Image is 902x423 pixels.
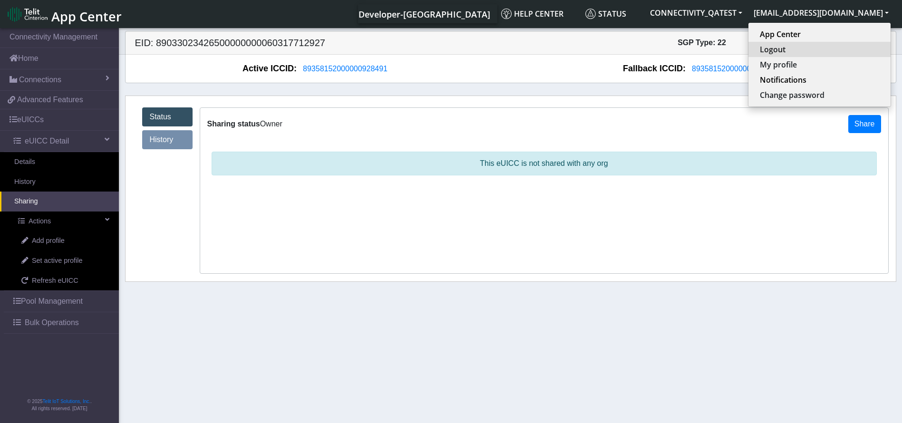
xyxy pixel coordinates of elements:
[32,276,78,286] span: Refresh eUICC
[4,211,119,231] a: Actions
[25,135,69,147] span: eUICC Detail
[4,131,119,152] a: eUICC Detail
[748,87,891,103] button: Change password
[359,9,490,20] span: Developer-[GEOGRAPHIC_DATA]
[51,8,122,25] span: App Center
[585,9,626,19] span: Status
[8,7,48,22] img: logo-telit-cinterion-gw-new.png
[686,63,783,75] button: 89358152000000928491
[297,63,394,75] button: 89358152000000928491
[644,4,748,21] button: CONNECTIVITY_QATEST
[692,65,776,73] span: 89358152000000928491
[748,57,891,72] button: My profile
[4,312,119,333] a: Bulk Operations
[501,9,512,19] img: knowledge.svg
[678,38,726,47] span: SGP Type: 22
[748,42,891,57] button: Logout
[623,62,686,75] span: Fallback ICCID:
[7,271,119,291] a: Refresh eUICC
[7,231,119,251] a: Add profile
[32,256,82,266] span: Set active profile
[497,4,582,23] a: Help center
[501,9,563,19] span: Help center
[142,107,193,126] a: Status
[260,120,282,128] span: Owner
[760,74,879,86] a: Notifications
[29,216,51,227] span: Actions
[582,4,644,23] a: Status
[43,399,90,404] a: Telit IoT Solutions, Inc.
[303,65,388,73] span: 89358152000000928491
[748,4,894,21] button: [EMAIL_ADDRESS][DOMAIN_NAME]
[8,4,120,24] a: App Center
[128,37,511,48] h5: EID: 89033023426500000000060317712927
[207,120,260,128] span: Sharing status
[25,317,79,328] span: Bulk Operations
[760,29,879,40] a: App Center
[358,4,490,23] a: Your current platform instance
[7,251,119,271] a: Set active profile
[32,236,65,246] span: Add profile
[848,115,881,133] button: Share
[4,291,119,312] a: Pool Management
[585,9,596,19] img: status.svg
[17,94,83,106] span: Advanced Features
[748,72,891,87] button: Notifications
[212,152,877,175] p: This eUICC is not shared with any org
[19,74,61,86] span: Connections
[242,62,297,75] span: Active ICCID:
[748,27,891,42] button: App Center
[142,130,193,149] a: History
